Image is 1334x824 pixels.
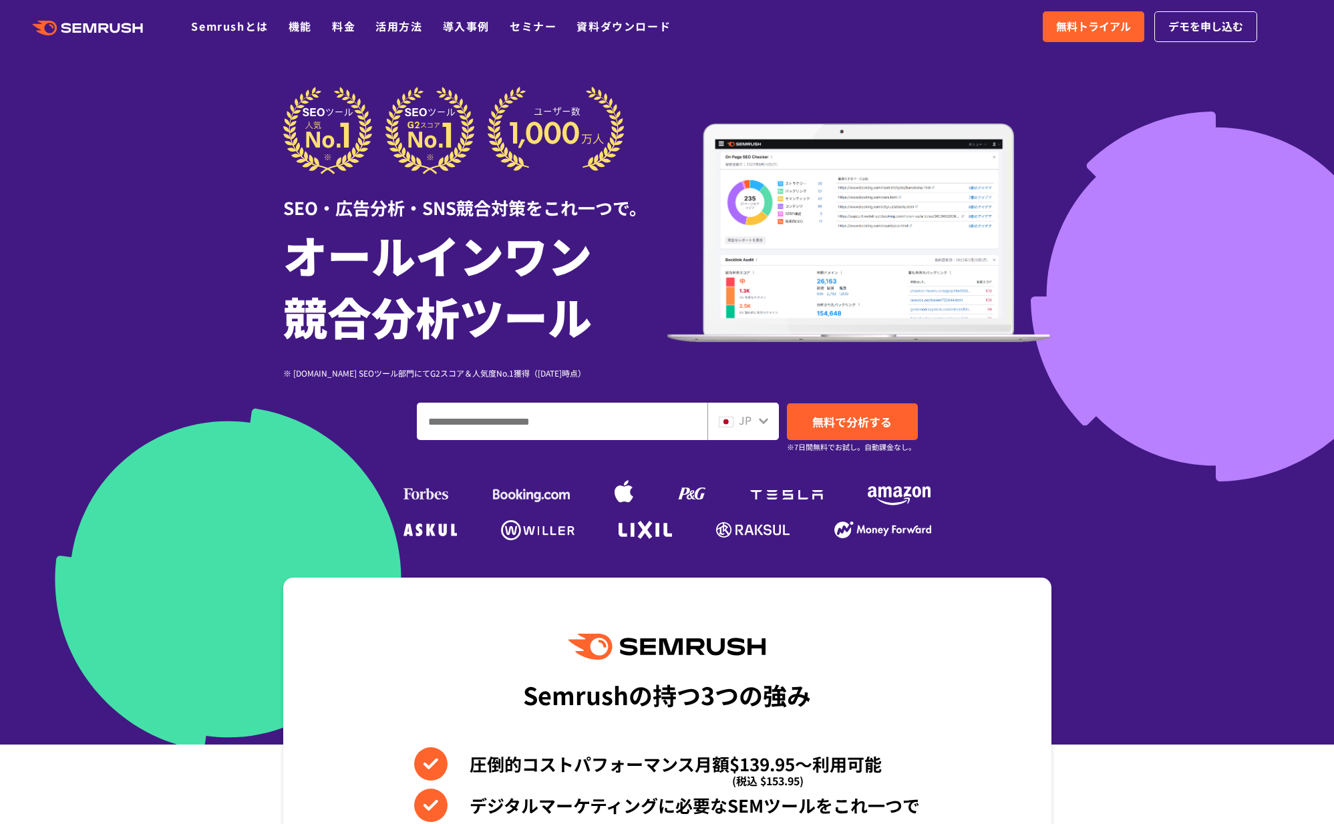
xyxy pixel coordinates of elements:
[414,789,920,822] li: デジタルマーケティングに必要なSEMツールをこれ一つで
[523,670,811,719] div: Semrushの持つ3つの強み
[1056,18,1131,35] span: 無料トライアル
[283,367,667,379] div: ※ [DOMAIN_NAME] SEOツール部門にてG2スコア＆人気度No.1獲得（[DATE]時点）
[191,18,268,34] a: Semrushとは
[1168,18,1243,35] span: デモを申し込む
[787,403,918,440] a: 無料で分析する
[332,18,355,34] a: 料金
[283,174,667,220] div: SEO・広告分析・SNS競合対策をこれ一つで。
[1043,11,1144,42] a: 無料トライアル
[732,764,804,797] span: (税込 $153.95)
[418,403,707,439] input: ドメイン、キーワードまたはURLを入力してください
[375,18,422,34] a: 活用方法
[812,413,892,430] span: 無料で分析する
[443,18,490,34] a: 導入事例
[1154,11,1257,42] a: デモを申し込む
[414,747,920,781] li: 圧倒的コストパフォーマンス月額$139.95〜利用可能
[787,441,916,453] small: ※7日間無料でお試し。自動課金なし。
[568,634,765,660] img: Semrush
[739,412,752,428] span: JP
[510,18,556,34] a: セミナー
[289,18,312,34] a: 機能
[576,18,671,34] a: 資料ダウンロード
[283,224,667,347] h1: オールインワン 競合分析ツール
